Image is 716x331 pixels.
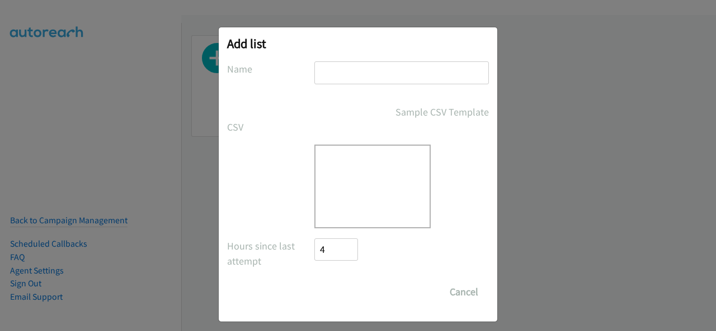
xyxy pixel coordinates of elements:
[395,104,489,119] a: Sample CSV Template
[227,238,314,268] label: Automatically skip records you've called within this time frame. Note: They'll still appear in th...
[227,61,314,76] label: Name
[227,119,314,135] label: CSV
[439,281,489,303] button: Cancel
[227,36,489,51] h2: Add list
